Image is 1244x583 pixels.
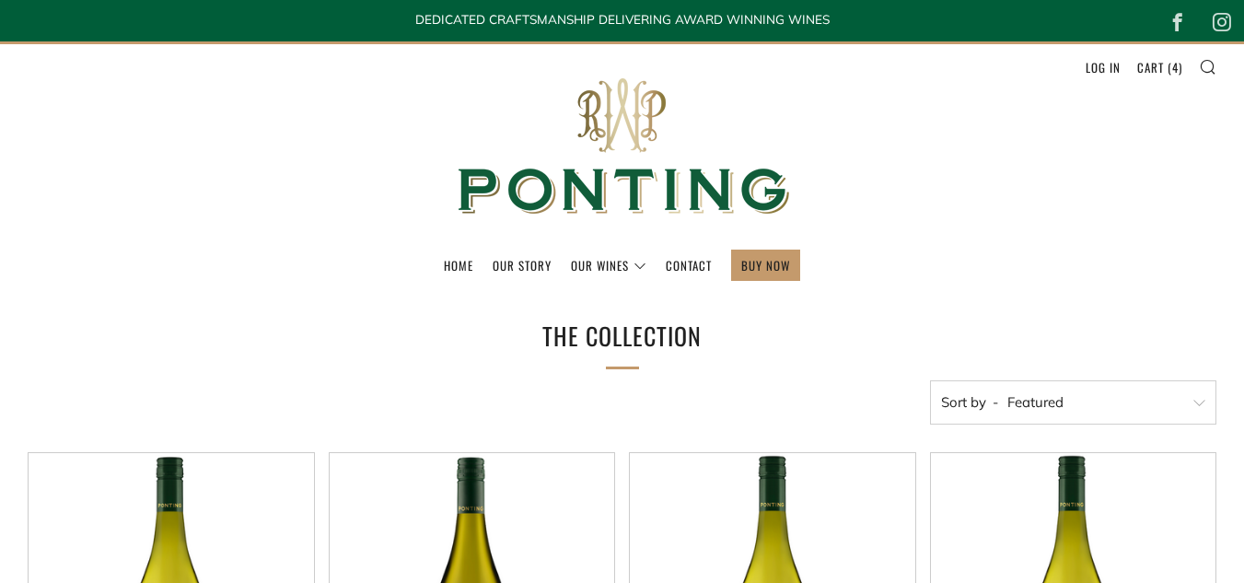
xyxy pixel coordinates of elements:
a: Our Wines [571,251,646,280]
h1: The Collection [346,315,899,358]
a: BUY NOW [741,251,790,280]
a: Log in [1086,52,1121,82]
span: 4 [1172,58,1179,76]
a: Cart (4) [1137,52,1182,82]
a: Our Story [493,251,552,280]
a: Home [444,251,473,280]
a: Contact [666,251,712,280]
img: Ponting Wines [438,44,807,250]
